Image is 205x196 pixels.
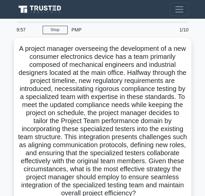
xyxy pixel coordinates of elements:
[13,23,43,36] div: 9:57
[170,3,189,16] button: Toggle navigation
[163,23,193,36] div: 1/10
[43,26,68,34] a: Stop
[68,23,163,36] div: PMP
